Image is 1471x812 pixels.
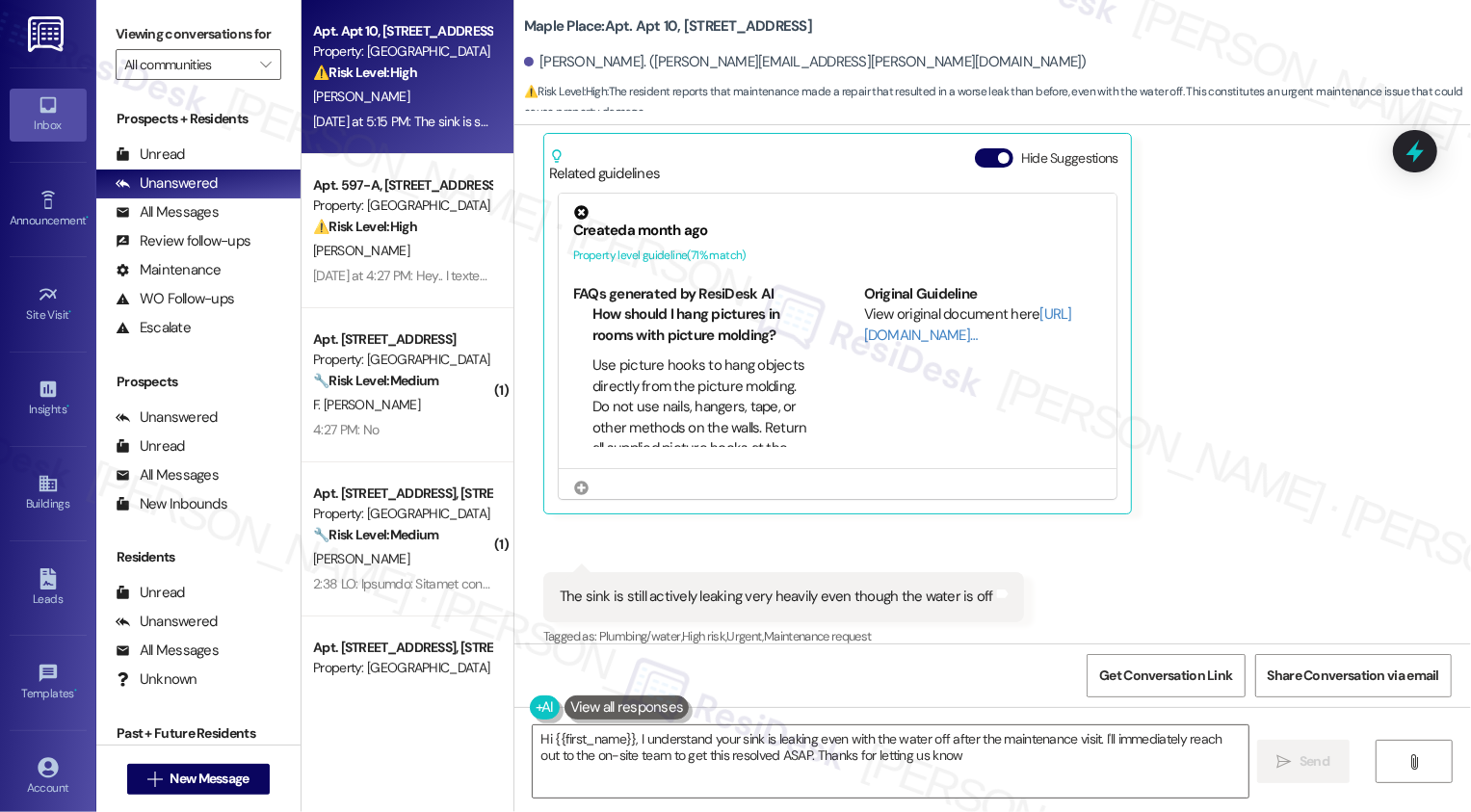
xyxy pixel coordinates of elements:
[10,373,87,425] a: Insights •
[116,260,222,280] div: Maintenance
[313,21,491,41] div: Apt. Apt 10, [STREET_ADDRESS]
[864,304,1072,344] a: [URL][DOMAIN_NAME]…
[116,583,185,603] div: Unread
[1407,754,1422,770] i: 
[69,305,72,319] span: •
[573,246,1102,266] div: Property level guideline ( 71 % match)
[313,526,438,543] strong: 🔧 Risk Level: Medium
[116,289,234,309] div: WO Follow-ups
[524,52,1087,72] div: [PERSON_NAME]. ([PERSON_NAME][EMAIL_ADDRESS][PERSON_NAME][DOMAIN_NAME])
[864,284,978,303] b: Original Guideline
[116,436,185,457] div: Unread
[10,89,87,141] a: Inbox
[313,350,491,370] div: Property: [GEOGRAPHIC_DATA]
[10,278,87,330] a: Site Visit •
[524,84,607,99] strong: ⚠️ Risk Level: High
[116,19,281,49] label: Viewing conversations for
[727,628,764,644] span: Urgent ,
[86,211,89,224] span: •
[313,329,491,350] div: Apt. [STREET_ADDRESS]
[313,421,379,438] div: 4:27 PM: No
[524,16,812,37] b: Maple Place: Apt. Apt 10, [STREET_ADDRESS]
[543,622,1024,650] div: Tagged as:
[1255,654,1452,697] button: Share Conversation via email
[313,550,409,567] span: [PERSON_NAME]
[116,669,197,690] div: Unknown
[682,628,727,644] span: High risk ,
[573,221,1102,241] div: Created a month ago
[28,16,67,52] img: ResiDesk Logo
[313,196,491,216] div: Property: [GEOGRAPHIC_DATA]
[313,504,491,524] div: Property: [GEOGRAPHIC_DATA]
[313,267,1322,284] div: [DATE] at 4:27 PM: Hey.. I texted the office but haven't heard anything. But no nothing unusual h...
[260,57,271,72] i: 
[549,148,661,184] div: Related guidelines
[313,484,491,504] div: Apt. [STREET_ADDRESS], [STREET_ADDRESS]
[313,88,409,105] span: [PERSON_NAME]
[599,628,682,644] span: Plumbing/water ,
[116,407,218,428] div: Unanswered
[10,657,87,709] a: Templates •
[313,218,417,235] strong: ⚠️ Risk Level: High
[573,496,1102,516] div: Created a month ago
[1021,148,1118,169] label: Hide Suggestions
[1099,666,1232,686] span: Get Conversation Link
[533,725,1248,798] textarea: Hi {{first_name}}, I understand your sink is leaking even with the water off after the maintenanc...
[1300,751,1329,772] span: Send
[313,658,491,678] div: Property: [GEOGRAPHIC_DATA]
[313,64,417,81] strong: ⚠️ Risk Level: High
[1277,754,1292,770] i: 
[10,467,87,519] a: Buildings
[116,641,219,661] div: All Messages
[74,684,77,697] span: •
[96,109,301,129] div: Prospects + Residents
[313,41,491,62] div: Property: [GEOGRAPHIC_DATA]
[116,173,218,194] div: Unanswered
[116,202,219,223] div: All Messages
[124,49,250,80] input: All communities
[313,396,420,413] span: F. [PERSON_NAME]
[116,465,219,485] div: All Messages
[127,764,270,795] button: New Message
[864,304,1102,346] div: View original document here
[10,563,87,615] a: Leads
[1257,740,1351,783] button: Send
[313,175,491,196] div: Apt. 597-A, [STREET_ADDRESS]
[313,242,409,259] span: [PERSON_NAME]
[96,723,301,744] div: Past + Future Residents
[1268,666,1439,686] span: Share Conversation via email
[313,113,808,130] div: [DATE] at 5:15 PM: The sink is still actively leaking very heavily even though the water is off
[560,587,993,607] div: The sink is still actively leaking very heavily even though the water is off
[592,355,811,480] li: Use picture hooks to hang objects directly from the picture molding. Do not use nails, hangers, t...
[524,82,1471,123] span: : The resident reports that maintenance made a repair that resulted in a worse leak than before, ...
[1087,654,1245,697] button: Get Conversation Link
[116,494,227,514] div: New Inbounds
[573,284,774,303] b: FAQs generated by ResiDesk AI
[116,612,218,632] div: Unanswered
[313,372,438,389] strong: 🔧 Risk Level: Medium
[170,769,249,789] span: New Message
[116,318,191,338] div: Escalate
[66,400,69,413] span: •
[116,144,185,165] div: Unread
[96,547,301,567] div: Residents
[592,304,811,346] li: How should I hang pictures in rooms with picture molding?
[116,231,250,251] div: Review follow-ups
[10,751,87,803] a: Account
[764,628,872,644] span: Maintenance request
[96,372,301,392] div: Prospects
[313,638,491,658] div: Apt. [STREET_ADDRESS], [STREET_ADDRESS]
[147,772,162,787] i: 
